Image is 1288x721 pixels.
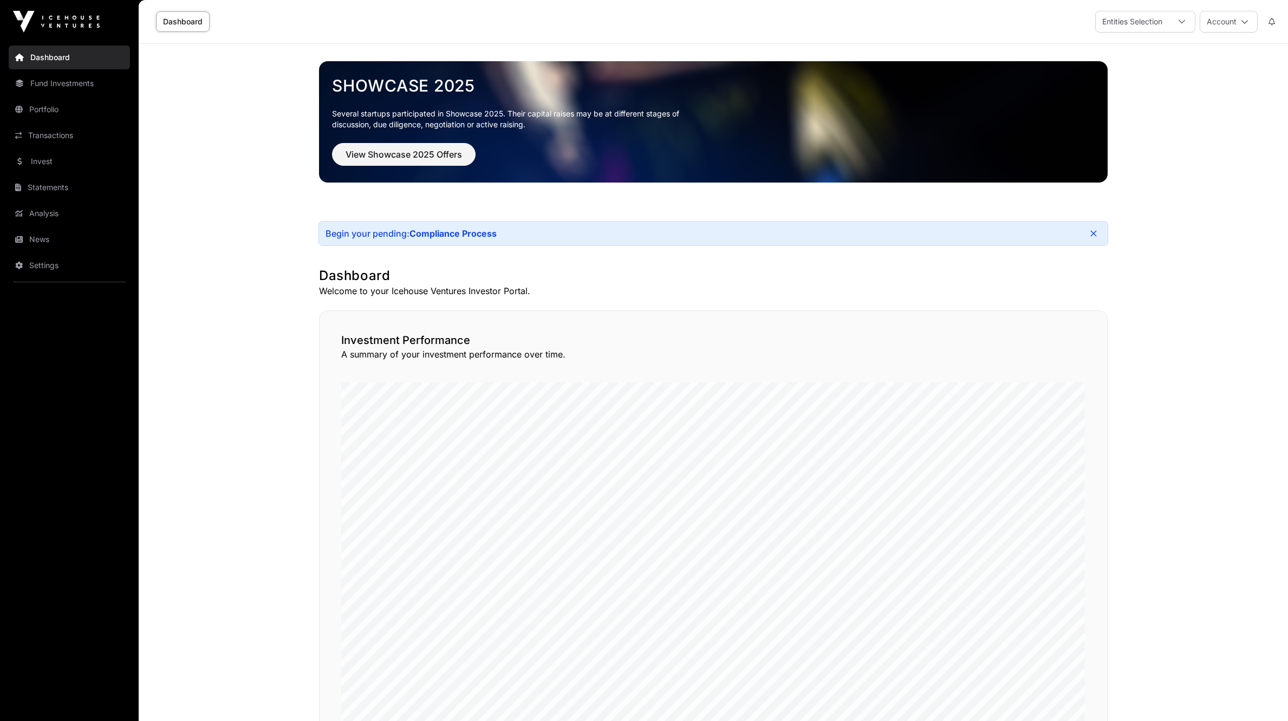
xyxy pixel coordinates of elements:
[346,148,462,161] span: View Showcase 2025 Offers
[1200,11,1258,33] button: Account
[319,267,1108,284] h1: Dashboard
[332,108,696,130] p: Several startups participated in Showcase 2025. Their capital raises may be at different stages o...
[332,143,476,166] button: View Showcase 2025 Offers
[9,46,130,69] a: Dashboard
[319,61,1108,183] img: Showcase 2025
[341,333,1085,348] h2: Investment Performance
[332,154,476,165] a: View Showcase 2025 Offers
[1096,11,1169,32] div: Entities Selection
[319,284,1108,297] p: Welcome to your Icehouse Ventures Investor Portal.
[156,11,210,32] a: Dashboard
[1086,226,1101,241] button: Close
[409,228,497,239] a: Compliance Process
[9,98,130,121] a: Portfolio
[341,348,1085,361] p: A summary of your investment performance over time.
[9,124,130,147] a: Transactions
[1234,669,1288,721] iframe: Chat Widget
[326,228,497,239] div: Begin your pending:
[13,11,100,33] img: Icehouse Ventures Logo
[9,228,130,251] a: News
[9,150,130,173] a: Invest
[332,76,1095,95] a: Showcase 2025
[9,72,130,95] a: Fund Investments
[9,254,130,277] a: Settings
[9,202,130,225] a: Analysis
[9,176,130,199] a: Statements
